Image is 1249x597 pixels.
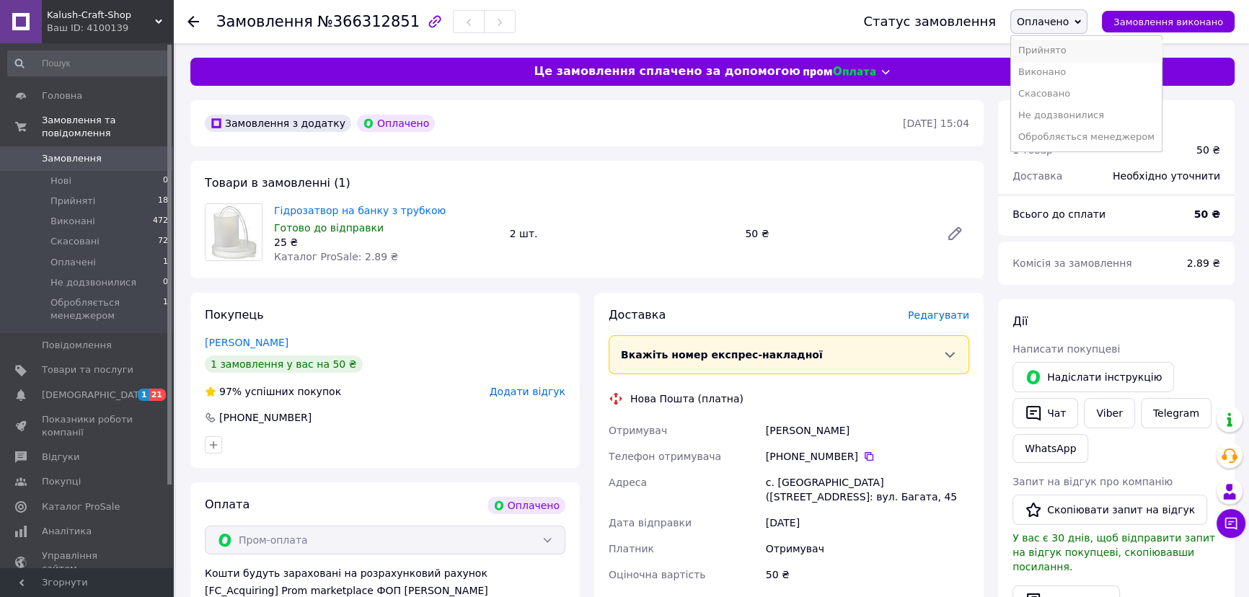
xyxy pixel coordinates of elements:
[274,251,398,262] span: Каталог ProSale: 2.89 ₴
[1012,398,1078,428] button: Чат
[609,451,721,462] span: Телефон отримувача
[1217,509,1245,538] button: Чат з покупцем
[205,308,264,322] span: Покупець
[317,13,420,30] span: №366312851
[1104,160,1229,192] div: Необхідно уточнити
[42,549,133,575] span: Управління сайтом
[1012,314,1028,328] span: Дії
[504,224,740,244] div: 2 шт.
[274,222,384,234] span: Готово до відправки
[42,339,112,352] span: Повідомлення
[47,22,173,35] div: Ваш ID: 4100139
[42,363,133,376] span: Товари та послуги
[163,296,168,322] span: 1
[206,204,262,260] img: Гідрозатвор на банку з трубкою
[1012,144,1053,156] span: 1 товар
[609,543,654,554] span: Платник
[219,386,242,397] span: 97%
[205,384,341,399] div: успішних покупок
[216,13,313,30] span: Замовлення
[1012,434,1088,463] a: WhatsApp
[1012,362,1174,392] button: Надіслати інструкцію
[274,205,446,216] a: Гідрозатвор на банку з трубкою
[138,389,149,401] span: 1
[1011,105,1162,126] li: Не додзвонилися
[205,355,363,373] div: 1 замовлення у вас на 50 ₴
[627,392,747,406] div: Нова Пошта (платна)
[50,256,96,269] span: Оплачені
[1017,16,1069,27] span: Оплачено
[1196,143,1220,157] div: 50 ₴
[158,195,168,208] span: 18
[1012,208,1105,220] span: Всього до сплати
[766,449,969,464] div: [PHONE_NUMBER]
[205,337,288,348] a: [PERSON_NAME]
[763,510,972,536] div: [DATE]
[187,14,199,29] div: Повернутися назад
[42,451,79,464] span: Відгуки
[763,469,972,510] div: с. [GEOGRAPHIC_DATA] ([STREET_ADDRESS]: вул. Багата, 45
[739,224,935,244] div: 50 ₴
[903,118,969,129] time: [DATE] 15:04
[609,425,667,436] span: Отримувач
[1194,208,1220,220] b: 50 ₴
[1084,398,1134,428] a: Viber
[1102,11,1235,32] button: Замовлення виконано
[609,477,647,488] span: Адреса
[205,176,350,190] span: Товари в замовленні (1)
[47,9,155,22] span: Kalush-Craft-Shop
[42,114,173,140] span: Замовлення та повідомлення
[1012,343,1120,355] span: Написати покупцеві
[274,235,498,249] div: 25 ₴
[1141,398,1212,428] a: Telegram
[205,115,351,132] div: Замовлення з додатку
[1011,40,1162,61] li: Прийнято
[1187,257,1220,269] span: 2.89 ₴
[163,174,168,187] span: 0
[42,525,92,538] span: Аналітика
[490,386,565,397] span: Додати відгук
[218,410,313,425] div: [PHONE_NUMBER]
[158,235,168,248] span: 72
[42,89,82,102] span: Головна
[534,63,800,80] span: Це замовлення сплачено за допомогою
[487,497,565,514] div: Оплачено
[50,296,163,322] span: Обробляється менеджером
[42,389,149,402] span: [DEMOGRAPHIC_DATA]
[763,562,972,588] div: 50 ₴
[149,389,166,401] span: 21
[609,517,692,529] span: Дата відправки
[1011,61,1162,83] li: Виконано
[1012,476,1173,487] span: Запит на відгук про компанію
[42,500,120,513] span: Каталог ProSale
[1012,170,1062,182] span: Доставка
[50,174,71,187] span: Нові
[163,276,168,289] span: 0
[42,152,102,165] span: Замовлення
[609,308,666,322] span: Доставка
[50,276,136,289] span: Не додзвонилися
[940,219,969,248] a: Редагувати
[153,215,168,228] span: 472
[50,195,95,208] span: Прийняті
[1012,495,1207,525] button: Скопіювати запит на відгук
[763,536,972,562] div: Отримувач
[205,497,250,511] span: Оплата
[863,14,996,29] div: Статус замовлення
[763,417,972,443] div: [PERSON_NAME]
[1011,83,1162,105] li: Скасовано
[50,235,100,248] span: Скасовані
[163,256,168,269] span: 1
[609,569,705,580] span: Оціночна вартість
[1113,17,1223,27] span: Замовлення виконано
[42,475,81,488] span: Покупці
[1012,532,1215,572] span: У вас є 30 днів, щоб відправити запит на відгук покупцеві, скопіювавши посилання.
[42,413,133,439] span: Показники роботи компанії
[1011,126,1162,148] li: Обробляється менеджером
[50,215,95,228] span: Виконані
[1012,257,1132,269] span: Комісія за замовлення
[621,349,823,361] span: Вкажіть номер експрес-накладної
[357,115,435,132] div: Оплачено
[908,309,969,321] span: Редагувати
[7,50,169,76] input: Пошук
